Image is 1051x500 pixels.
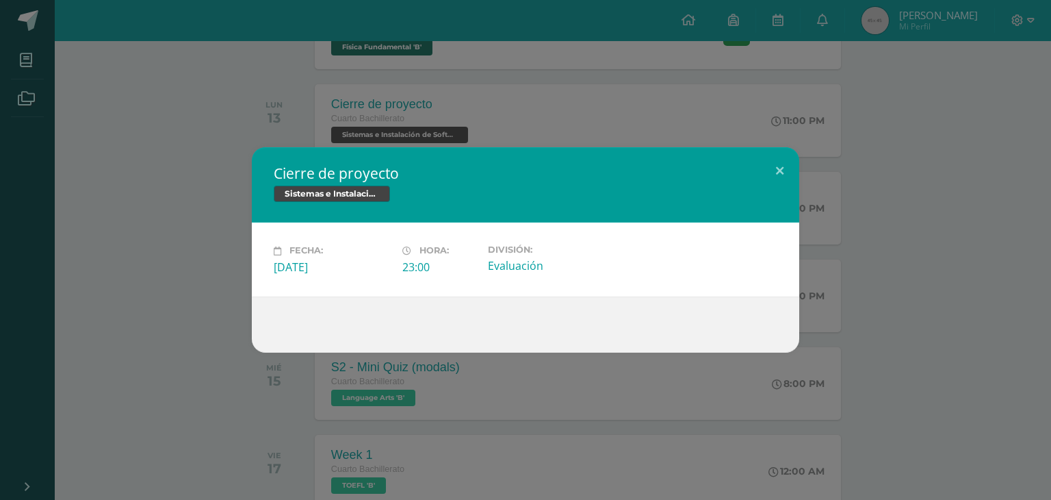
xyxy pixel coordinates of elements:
[274,260,391,275] div: [DATE]
[760,147,799,194] button: Close (Esc)
[274,164,777,183] h2: Cierre de proyecto
[488,245,606,255] label: División:
[419,246,449,256] span: Hora:
[289,246,323,256] span: Fecha:
[402,260,477,275] div: 23:00
[488,258,606,273] div: Evaluación
[274,186,390,202] span: Sistemas e Instalación de Software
